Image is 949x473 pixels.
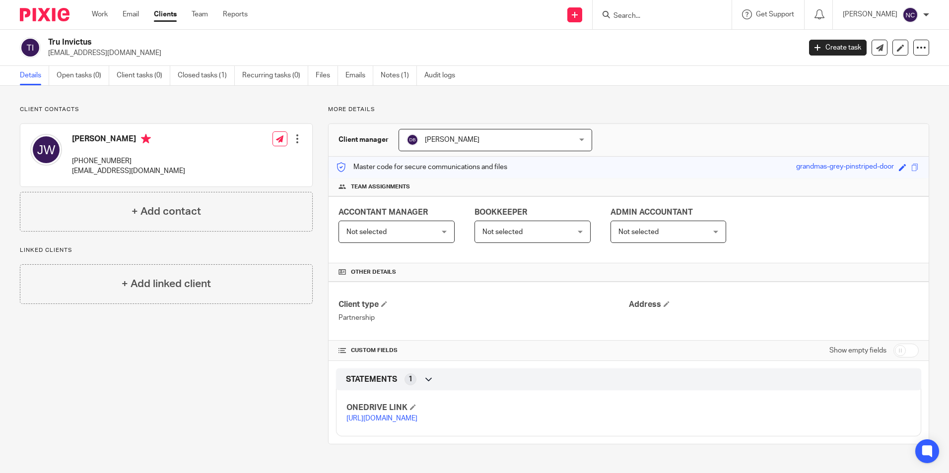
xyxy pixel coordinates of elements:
[829,346,886,355] label: Show empty fields
[20,8,69,21] img: Pixie
[242,66,308,85] a: Recurring tasks (0)
[48,48,794,58] p: [EMAIL_ADDRESS][DOMAIN_NAME]
[346,403,628,413] h4: ONEDRIVE LINK
[92,9,108,19] a: Work
[902,7,918,23] img: svg%3E
[132,204,201,219] h4: + Add contact
[339,347,628,355] h4: CUSTOM FIELDS
[474,208,527,216] span: BOOKKEEPER
[425,136,479,143] span: [PERSON_NAME]
[809,40,867,56] a: Create task
[72,166,185,176] p: [EMAIL_ADDRESS][DOMAIN_NAME]
[57,66,109,85] a: Open tasks (0)
[154,9,177,19] a: Clients
[381,66,417,85] a: Notes (1)
[424,66,463,85] a: Audit logs
[20,246,313,254] p: Linked clients
[20,37,41,58] img: svg%3E
[346,415,417,422] a: [URL][DOMAIN_NAME]
[339,313,628,323] p: Partnership
[610,208,693,216] span: ADMIN ACCOUNTANT
[612,12,702,21] input: Search
[122,276,211,292] h4: + Add linked client
[339,208,428,216] span: ACCONTANT MANAGER
[408,374,412,384] span: 1
[346,374,397,385] span: STATEMENTS
[328,106,929,114] p: More details
[345,66,373,85] a: Emails
[407,134,418,146] img: svg%3E
[339,135,389,145] h3: Client manager
[843,9,897,19] p: [PERSON_NAME]
[123,9,139,19] a: Email
[796,162,894,173] div: grandmas-grey-pinstriped-door
[336,162,507,172] p: Master code for secure communications and files
[141,134,151,144] i: Primary
[346,229,387,236] span: Not selected
[316,66,338,85] a: Files
[20,106,313,114] p: Client contacts
[351,183,410,191] span: Team assignments
[178,66,235,85] a: Closed tasks (1)
[117,66,170,85] a: Client tasks (0)
[629,299,919,310] h4: Address
[618,229,659,236] span: Not selected
[223,9,248,19] a: Reports
[48,37,645,48] h2: Tru Invictus
[192,9,208,19] a: Team
[756,11,794,18] span: Get Support
[339,299,628,310] h4: Client type
[351,268,396,276] span: Other details
[72,134,185,146] h4: [PERSON_NAME]
[20,66,49,85] a: Details
[72,156,185,166] p: [PHONE_NUMBER]
[30,134,62,166] img: svg%3E
[482,229,523,236] span: Not selected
